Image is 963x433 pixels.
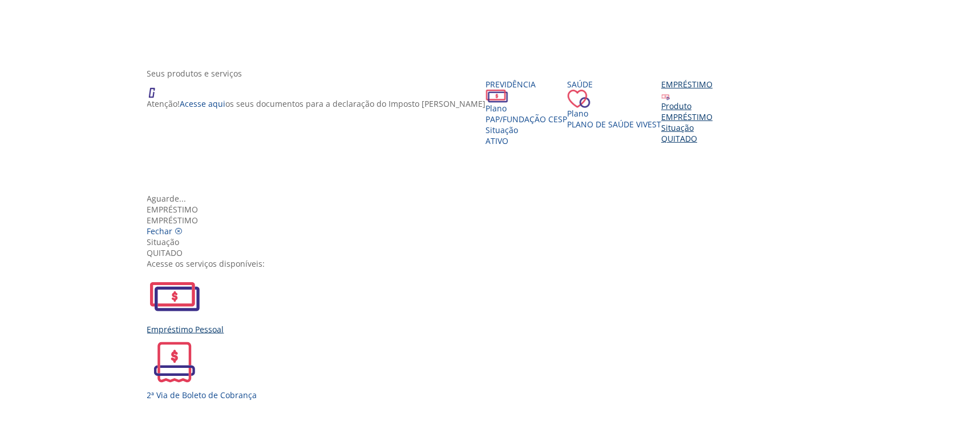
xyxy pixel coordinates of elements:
img: ico_dinheiro.png [486,90,508,103]
span: Ativo [486,135,509,146]
img: ico_atencao.png [147,79,167,98]
div: EMPRÉSTIMO [662,111,713,122]
div: Acesse os serviços disponíveis: [147,258,825,269]
div: Situação [147,236,825,247]
div: Seus produtos e serviços [147,68,825,79]
span: EMPRÉSTIMO [147,215,199,226]
div: Saúde [568,79,662,90]
img: EmprestimoPessoal.svg [147,269,202,324]
span: Fechar [147,226,173,236]
img: ico_coracao.png [568,90,590,108]
a: Acesse aqui [180,98,226,109]
img: ico_emprestimo.svg [662,92,670,101]
a: Saúde PlanoPlano de Saúde VIVEST [568,79,662,130]
div: Situação [662,122,713,133]
span: PAP/FUNDAÇÃO CESP [486,114,568,125]
div: Aguarde... [147,193,825,204]
a: Fechar [147,226,183,236]
div: Produto [662,101,713,111]
img: 2ViaCobranca.svg [147,335,202,390]
div: 2ª Via de Boleto de Cobrança [147,390,825,400]
div: Plano [568,108,662,119]
a: 2ª Via de Boleto de Cobrança [147,335,825,400]
section: <span lang="en" dir="ltr">ProdutosCard</span> [147,68,825,400]
a: Previdência PlanoPAP/FUNDAÇÃO CESP SituaçãoAtivo [486,79,568,146]
div: Situação [486,125,568,135]
div: Empréstimo [662,79,713,90]
div: Empréstimo [147,204,825,215]
div: Previdência [486,79,568,90]
a: Empréstimo Pessoal [147,269,825,335]
span: QUITADO [662,133,698,144]
div: Plano [486,103,568,114]
p: Atenção! os seus documentos para a declaração do Imposto [PERSON_NAME] [147,98,486,109]
span: Plano de Saúde VIVEST [568,119,662,130]
div: QUITADO [147,247,825,258]
div: Empréstimo Pessoal [147,324,825,335]
a: Empréstimo Produto EMPRÉSTIMO Situação QUITADO [662,79,713,144]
